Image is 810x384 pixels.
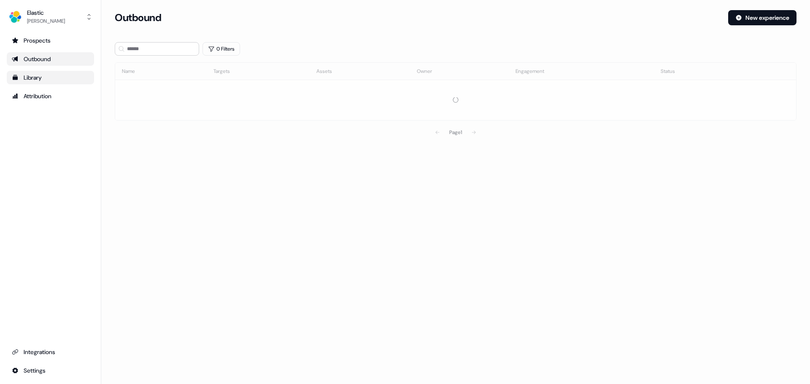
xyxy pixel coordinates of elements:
div: [PERSON_NAME] [27,17,65,25]
h3: Outbound [115,11,161,24]
button: Elastic[PERSON_NAME] [7,7,94,27]
div: Settings [12,366,89,375]
button: New experience [728,10,796,25]
div: Integrations [12,348,89,356]
button: 0 Filters [202,42,240,56]
div: Elastic [27,8,65,17]
a: Go to integrations [7,345,94,359]
a: Go to attribution [7,89,94,103]
a: Go to outbound experience [7,52,94,66]
div: Library [12,73,89,82]
div: Attribution [12,92,89,100]
div: Outbound [12,55,89,63]
div: Prospects [12,36,89,45]
a: Go to prospects [7,34,94,47]
a: Go to templates [7,71,94,84]
a: Go to integrations [7,364,94,377]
